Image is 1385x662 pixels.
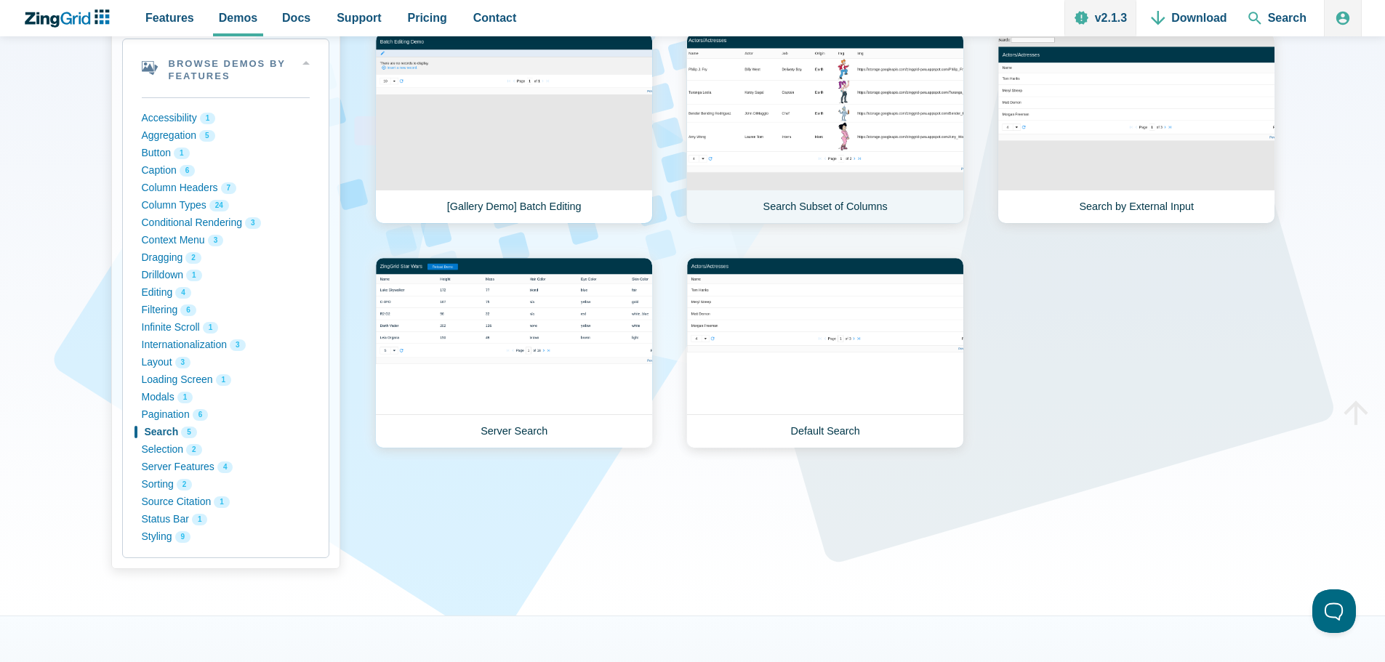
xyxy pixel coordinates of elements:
[686,257,964,448] a: Default Search
[142,424,310,441] button: Search 5
[282,8,310,28] span: Docs
[142,267,310,284] button: Drilldown 1
[337,8,381,28] span: Support
[142,214,310,232] button: Conditional Rendering 3
[142,511,310,528] button: Status Bar 1
[142,249,310,267] button: Dragging 2
[142,336,310,354] button: Internationalization 3
[686,33,964,224] a: Search Subset of Columns
[408,8,447,28] span: Pricing
[123,39,329,97] summary: Browse Demos By Features
[142,459,310,476] button: Server Features 4
[142,179,310,197] button: Column Headers 7
[142,528,310,546] button: Styling 9
[142,319,310,336] button: Infinite Scroll 1
[142,476,310,493] button: Sorting 2
[997,33,1275,224] a: Search by External Input
[142,493,310,511] button: Source Citation 1
[473,8,517,28] span: Contact
[219,8,257,28] span: Demos
[145,8,194,28] span: Features
[23,9,117,28] a: ZingChart Logo. Click to return to the homepage
[142,389,310,406] button: Modals 1
[142,284,310,302] button: Editing 4
[142,371,310,389] button: Loading Screen 1
[142,441,310,459] button: Selection 2
[142,110,310,127] button: Accessibility 1
[142,302,310,319] button: Filtering 6
[142,145,310,162] button: Button 1
[375,257,653,448] a: Server Search
[142,197,310,214] button: Column Types 24
[375,33,653,224] a: [Gallery Demo] Batch Editing
[142,232,310,249] button: Context Menu 3
[142,354,310,371] button: Layout 3
[142,127,310,145] button: Aggregation 5
[142,162,310,179] button: Caption 6
[142,406,310,424] button: Pagination 6
[1312,589,1356,633] iframe: Toggle Customer Support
